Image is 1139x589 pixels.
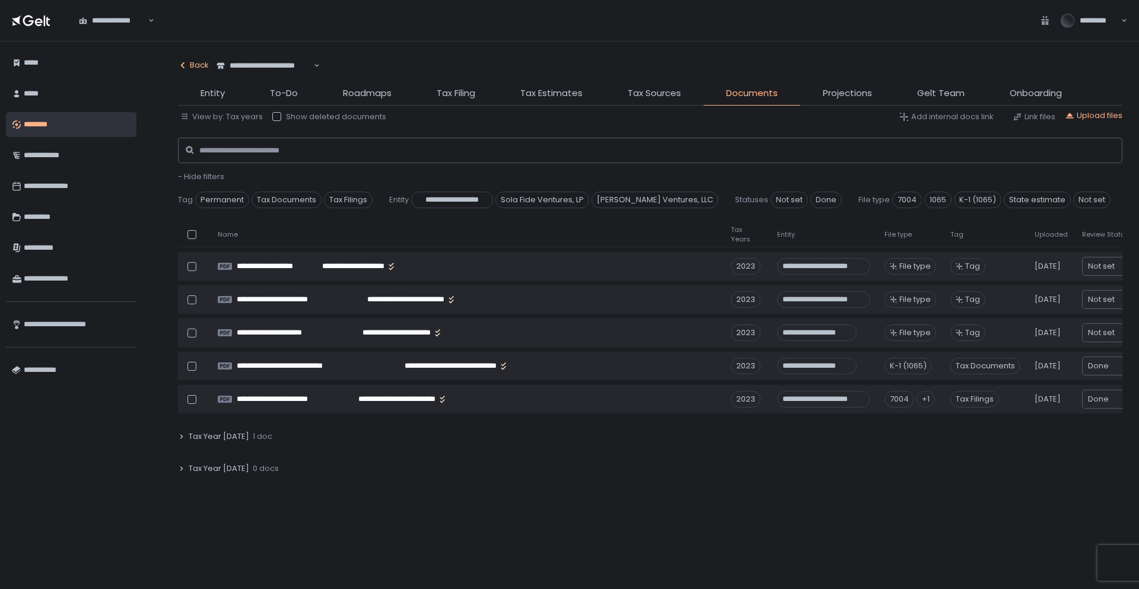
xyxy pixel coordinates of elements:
[965,261,980,272] span: Tag
[209,53,320,78] div: Search for option
[858,195,890,205] span: File type
[731,358,761,374] div: 2023
[71,8,154,33] div: Search for option
[1013,112,1055,122] button: Link files
[726,87,778,100] span: Documents
[885,391,914,407] div: 7004
[270,87,298,100] span: To-Do
[252,192,322,208] span: Tax Documents
[1088,260,1115,272] span: Not set
[343,87,392,100] span: Roadmaps
[892,192,922,208] span: 7004
[950,230,963,239] span: Tag
[253,431,272,442] span: 1 doc
[1035,394,1061,405] span: [DATE]
[731,258,761,275] div: 2023
[950,358,1020,374] span: Tax Documents
[437,87,475,100] span: Tax Filing
[777,230,795,239] span: Entity
[1088,294,1115,305] span: Not set
[965,294,980,305] span: Tag
[899,112,994,122] button: Add internal docs link
[885,358,932,374] div: K-1 (1065)
[201,87,225,100] span: Entity
[1035,294,1061,305] span: [DATE]
[180,112,263,122] button: View by: Tax years
[899,294,931,305] span: File type
[731,291,761,308] div: 2023
[189,463,249,474] span: Tax Year [DATE]
[253,463,279,474] span: 0 docs
[731,391,761,407] div: 2023
[1004,192,1071,208] span: State estimate
[810,192,842,208] span: Done
[389,195,409,205] span: Entity
[1035,361,1061,371] span: [DATE]
[950,391,999,407] span: Tax Filings
[924,192,952,208] span: 1065
[731,324,761,341] div: 2023
[899,261,931,272] span: File type
[965,327,980,338] span: Tag
[189,431,249,442] span: Tax Year [DATE]
[628,87,681,100] span: Tax Sources
[1073,192,1111,208] span: Not set
[495,192,589,208] span: Sola Fide Ventures, LP
[324,192,373,208] span: Tax Filings
[312,60,313,72] input: Search for option
[1010,87,1062,100] span: Onboarding
[735,195,768,205] span: Statuses
[178,53,209,77] button: Back
[917,87,965,100] span: Gelt Team
[178,171,224,182] button: - Hide filters
[954,192,1001,208] span: K-1 (1065)
[178,195,193,205] span: Tag
[823,87,872,100] span: Projections
[731,225,763,243] span: Tax Years
[1035,261,1061,272] span: [DATE]
[1035,327,1061,338] span: [DATE]
[1065,110,1122,121] button: Upload files
[1082,230,1129,239] span: Review Status
[178,60,209,71] div: Back
[885,230,912,239] span: File type
[771,192,808,208] span: Not set
[1035,230,1068,239] span: Uploaded
[195,192,249,208] span: Permanent
[1088,393,1109,405] span: Done
[1088,327,1115,339] span: Not set
[899,327,931,338] span: File type
[591,192,718,208] span: [PERSON_NAME] Ventures, LLC
[520,87,583,100] span: Tax Estimates
[917,391,935,407] div: +1
[218,230,238,239] span: Name
[1088,360,1109,372] span: Done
